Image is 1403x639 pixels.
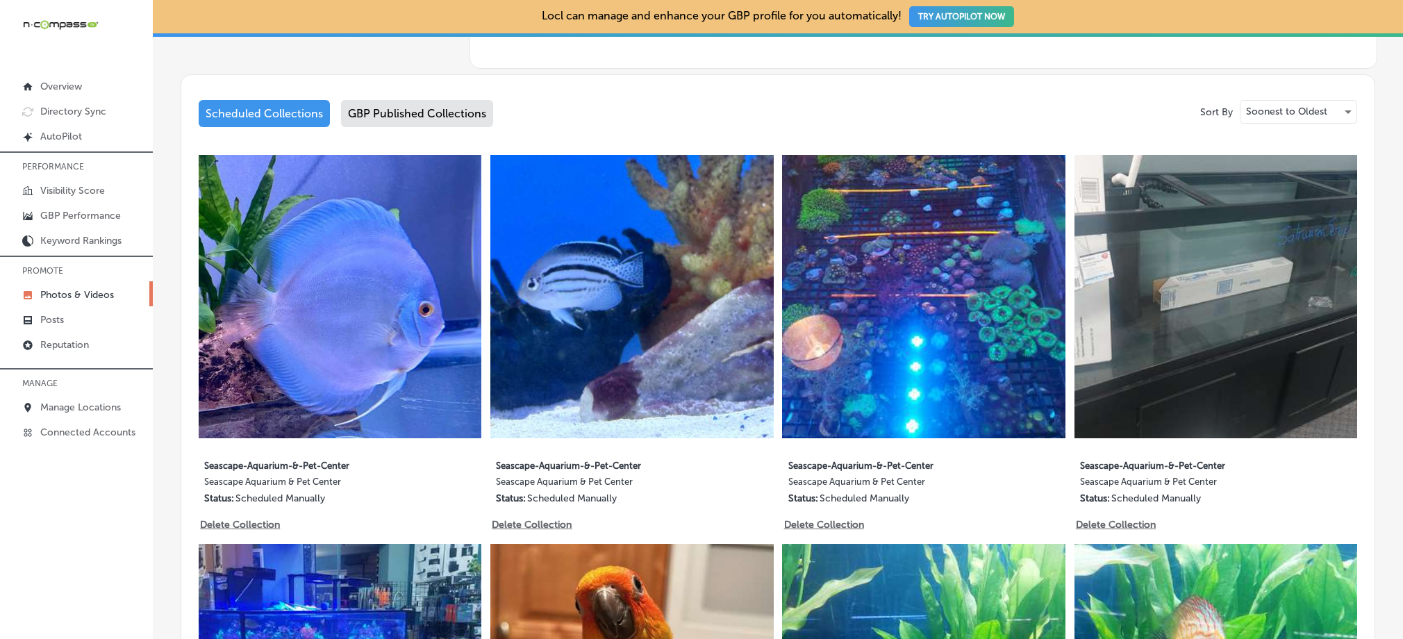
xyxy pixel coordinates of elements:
p: Delete Collection [492,519,570,531]
img: 660ab0bf-5cc7-4cb8-ba1c-48b5ae0f18e60NCTV_CLogo_TV_Black_-500x88.png [22,18,99,31]
p: Scheduled Manually [820,492,909,504]
label: Seascape Aquarium & Pet Center [1080,476,1290,492]
p: Photos & Videos [40,289,114,301]
button: TRY AUTOPILOT NOW [909,6,1014,27]
label: Seascape-Aquarium-&-Pet-Center [1080,452,1290,476]
label: Seascape-Aquarium-&-Pet-Center [204,452,415,476]
p: Posts [40,314,64,326]
img: Collection thumbnail [199,155,481,438]
p: Delete Collection [1076,519,1154,531]
p: Overview [40,81,82,92]
p: AutoPilot [40,131,82,142]
label: Seascape-Aquarium-&-Pet-Center [496,452,706,476]
p: Visibility Score [40,185,105,197]
p: Delete Collection [784,519,863,531]
p: Reputation [40,339,89,351]
p: Status: [204,492,234,504]
p: Directory Sync [40,106,106,117]
p: Status: [1080,492,1110,504]
img: Collection thumbnail [490,155,773,438]
label: Seascape Aquarium & Pet Center [204,476,415,492]
img: Collection thumbnail [782,155,1065,438]
p: Scheduled Manually [1111,492,1201,504]
div: Scheduled Collections [199,100,330,127]
div: Soonest to Oldest [1240,101,1356,123]
p: Scheduled Manually [235,492,325,504]
label: Seascape-Aquarium-&-Pet-Center [788,452,999,476]
p: GBP Performance [40,210,121,222]
div: GBP Published Collections [341,100,493,127]
img: Collection thumbnail [1074,155,1357,438]
p: Sort By [1200,106,1233,118]
p: Status: [496,492,526,504]
p: Soonest to Oldest [1246,105,1327,118]
label: Seascape Aquarium & Pet Center [496,476,706,492]
p: Connected Accounts [40,426,135,438]
p: Delete Collection [200,519,279,531]
p: Manage Locations [40,401,121,413]
label: Seascape Aquarium & Pet Center [788,476,999,492]
p: Keyword Rankings [40,235,122,247]
p: Status: [788,492,818,504]
p: Scheduled Manually [527,492,617,504]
